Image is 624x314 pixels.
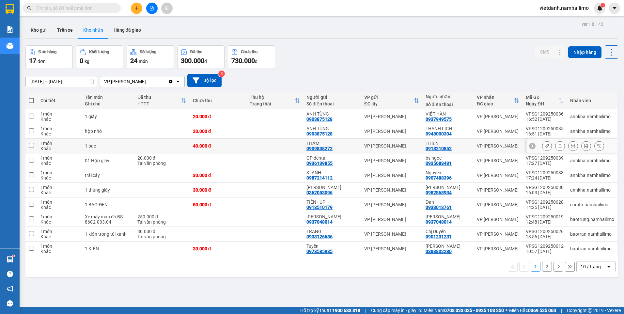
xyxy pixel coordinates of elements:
span: Cung cấp máy in - giấy in: [371,307,422,314]
sup: 1 [12,255,14,257]
div: THIÊN [426,141,470,146]
span: file-add [149,6,154,10]
div: TIÊN - UP [306,199,358,205]
div: 1 thùng giấy [85,187,131,193]
span: ⚪️ [506,309,507,312]
div: 10:57 [DATE] [526,249,564,254]
div: ver 1.8.143 [582,21,603,28]
div: 250.000 đ [137,214,186,219]
span: | [561,307,562,314]
div: VPSG1209250038 [526,170,564,175]
div: ANH TÙNG [306,111,358,117]
button: aim [161,3,173,14]
div: Người gửi [306,95,358,100]
div: Tại văn phòng [137,161,186,166]
div: 20.000 đ [193,114,243,119]
div: 0362053096 [306,190,333,195]
div: VPSG1209250028 [526,199,564,205]
div: 1 KIỆN [85,246,131,251]
span: message [7,300,13,306]
div: VP [PERSON_NAME] [477,187,519,193]
span: notification [7,286,13,292]
div: VÕ TRINH [426,243,470,249]
div: Nguyên [426,170,470,175]
div: Tại văn phòng [137,219,186,225]
div: 1 món [40,214,78,219]
div: Khác [40,249,78,254]
div: VPSG1209250035 [526,126,564,131]
button: caret-down [609,3,620,14]
strong: 0708 023 035 - 0935 103 250 [444,308,504,313]
button: Kho gửi [25,22,52,38]
div: 10 / trang [581,263,601,270]
div: 20.000 đ [137,155,186,161]
strong: 1900 633 818 [332,308,360,313]
div: ĐC lấy [364,101,414,106]
div: VP gửi [364,95,414,100]
span: 24 [130,57,137,65]
th: Toggle SortBy [474,92,523,109]
div: VP [PERSON_NAME] [364,173,419,178]
div: 16:51 [DATE] [526,131,564,136]
button: Bộ lọc [187,74,222,87]
div: 17:36 [DATE] [526,146,564,151]
span: đ [204,59,207,64]
div: Giao hàng [555,141,565,151]
div: VP [PERSON_NAME] [104,78,146,85]
div: VP [PERSON_NAME] [364,217,419,222]
div: 0937949575 [426,117,452,122]
span: Miền Bắc [509,307,556,314]
div: 0937048014 [426,219,452,225]
div: 0903875128 [306,117,333,122]
button: 2 [542,262,552,272]
div: 0918210852 [426,146,452,151]
div: Quỳnh Như [306,214,358,219]
img: warehouse-icon [7,42,13,49]
div: 1 BAO ĐEN [85,202,131,207]
div: 1 giấy [85,114,131,119]
div: 0903875128 [306,131,333,136]
div: 17:24 [DATE] [526,175,564,181]
div: Chưa thu [241,50,257,54]
div: bs ngọc [426,155,470,161]
div: VPSG1209250030 [526,185,564,190]
div: VP [PERSON_NAME] [364,114,419,119]
sup: 1 [601,3,605,8]
div: VPSG1209250040 [526,141,564,146]
div: VP [PERSON_NAME] [364,129,419,134]
div: VP [PERSON_NAME] [477,202,519,207]
span: đơn [38,59,46,64]
button: Số lượng24món [127,45,174,69]
th: Toggle SortBy [134,92,190,109]
div: 40.000 đ [193,143,243,149]
div: THANH LỊCH [426,126,470,131]
div: Thu hộ [250,95,295,100]
div: VPSG1209250036 [526,111,564,117]
input: Select a date range. [26,76,97,87]
div: 14:25 [DATE] [526,205,564,210]
div: TRANG [306,229,358,234]
div: Nhân viên [570,98,614,103]
div: Số lượng [140,50,156,54]
div: Khác [40,131,78,136]
div: VP nhận [477,95,514,100]
div: 30.000 đ [193,173,243,178]
svg: open [175,79,180,84]
input: Selected VP Phan Thiết. [147,78,147,85]
div: anhkha.namhailimo [570,187,614,193]
span: Miền Nam [424,307,504,314]
svg: open [606,264,611,269]
div: anhkha.namhailimo [570,114,614,119]
div: 0978585985 [306,249,333,254]
div: Khác [40,117,78,122]
div: Chị Duyên [426,229,470,234]
span: 0 [80,57,83,65]
div: 16:03 [DATE] [526,190,564,195]
div: 13:56 [DATE] [526,234,564,239]
span: | [365,307,366,314]
div: VP [PERSON_NAME] [477,231,519,237]
div: Đã thu [190,50,202,54]
div: 0901231231 [426,234,452,239]
div: Khác [40,190,78,195]
span: question-circle [7,271,13,277]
